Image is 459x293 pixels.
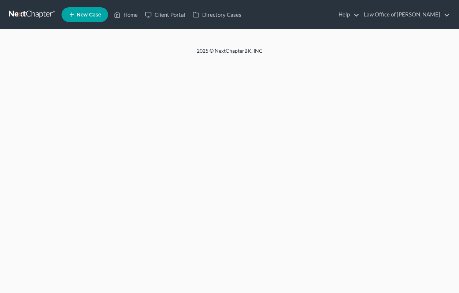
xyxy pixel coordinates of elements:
[110,8,141,21] a: Home
[62,7,108,22] new-legal-case-button: New Case
[360,8,450,21] a: Law Office of [PERSON_NAME]
[335,8,359,21] a: Help
[21,47,438,60] div: 2025 © NextChapterBK, INC
[141,8,189,21] a: Client Portal
[189,8,245,21] a: Directory Cases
